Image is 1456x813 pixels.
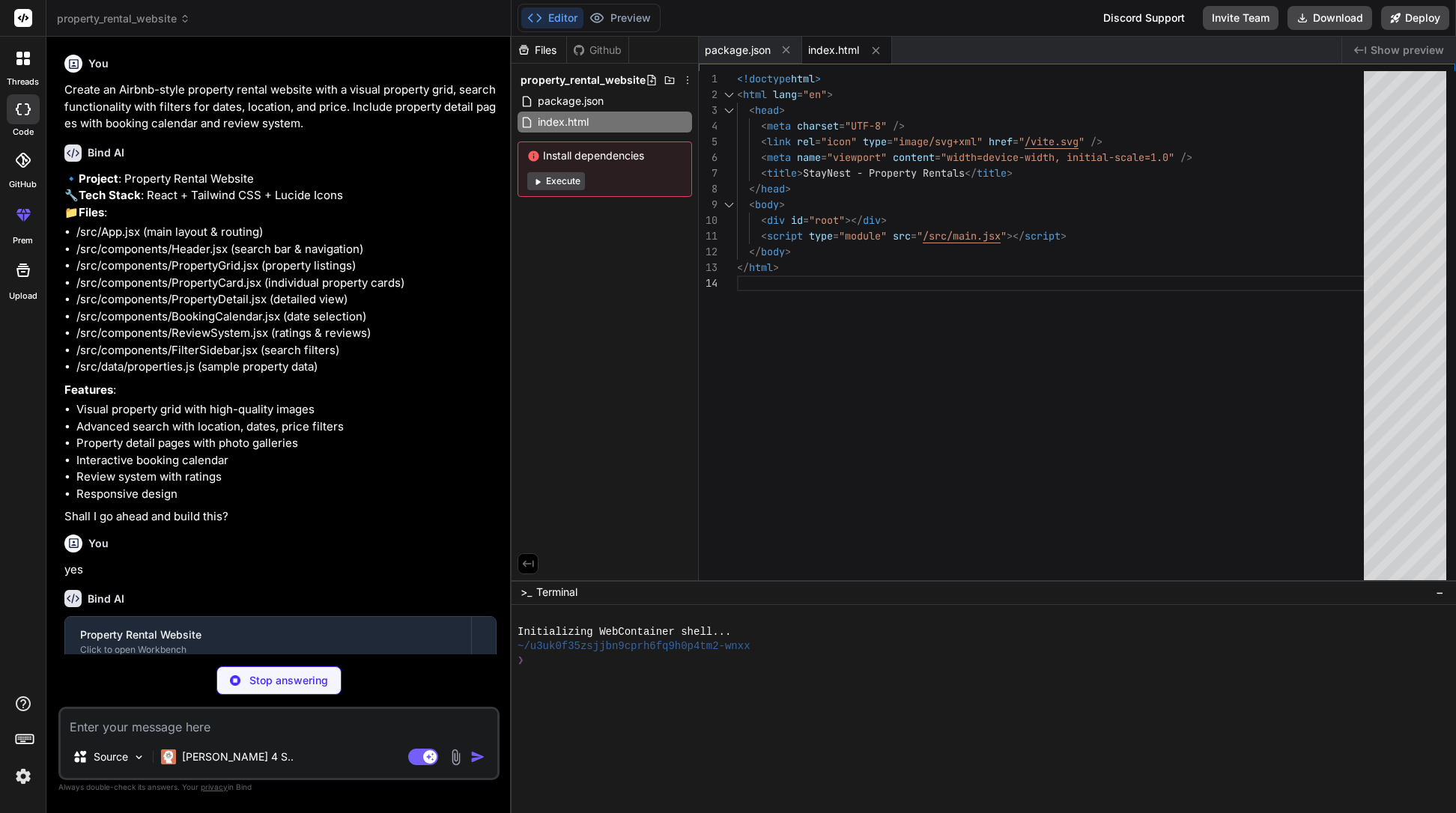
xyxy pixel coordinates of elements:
[1025,229,1061,243] span: script
[797,135,815,148] span: rel
[65,617,471,666] button: Property Rental WebsiteClick to open Workbench
[977,166,1007,180] span: title
[76,342,497,359] li: /src/components/FilterSidebar.jsx (search filters)
[567,43,628,58] div: Github
[773,261,779,274] span: >
[58,780,500,794] p: Always double-check its answers. Your in Bind
[761,229,767,243] span: <
[536,92,605,110] span: package.json
[797,119,839,133] span: charset
[699,244,718,260] div: 12
[827,150,887,164] span: "viewport"
[1203,6,1278,30] button: Invite Team
[76,359,497,376] li: /src/data/properties.js (sample property data)
[64,561,497,579] p: yes
[803,166,965,180] span: StayNest - Property Rentals
[1433,580,1447,604] button: −
[833,229,839,243] span: =
[76,224,497,241] li: /src/App.jsx (main layout & routing)
[785,182,791,195] span: >
[839,119,845,133] span: =
[863,213,881,227] span: div
[803,88,827,101] span: "en"
[1025,135,1079,148] span: /vite.svg
[893,229,911,243] span: src
[79,171,118,186] strong: Project
[521,73,646,88] span: property_rental_website
[755,103,779,117] span: head
[845,119,887,133] span: "UTF-8"
[518,654,524,668] span: ❯
[767,229,803,243] span: script
[761,213,767,227] span: <
[815,135,821,148] span: =
[699,260,718,275] div: 13
[1013,135,1019,148] span: =
[13,234,33,247] label: prem
[536,113,590,131] span: index.html
[935,150,941,164] span: =
[1180,150,1192,164] span: />
[761,150,767,164] span: <
[743,88,767,101] span: html
[911,229,917,243] span: =
[64,508,497,526] p: Shall I go ahead and build this?
[1287,6,1372,30] button: Download
[845,213,863,227] span: ></
[749,182,761,195] span: </
[791,213,803,227] span: id
[699,134,718,150] div: 5
[447,749,464,766] img: attachment
[821,135,857,148] span: "icon"
[699,87,718,103] div: 2
[699,197,718,213] div: 9
[699,275,718,291] div: 14
[699,103,718,118] div: 3
[76,435,497,452] li: Property detail pages with photo galleries
[887,135,893,148] span: =
[94,749,128,764] p: Source
[9,178,37,191] label: GitHub
[749,245,761,258] span: </
[917,229,923,243] span: "
[699,181,718,197] div: 8
[989,135,1013,148] span: href
[767,150,791,164] span: meta
[76,275,497,292] li: /src/components/PropertyCard.jsx (individual property cards)
[705,43,771,58] span: package.json
[839,229,887,243] span: "module"
[64,382,497,399] p: :
[76,291,497,308] li: /src/components/PropertyDetail.jsx (detailed view)
[88,56,109,71] h6: You
[893,135,983,148] span: "image/svg+xml"
[1019,135,1025,148] span: "
[808,43,859,58] span: index.html
[1381,6,1449,30] button: Deploy
[863,135,887,148] span: type
[761,135,767,148] span: <
[249,673,328,688] p: Stop answering
[761,166,767,180] span: <
[699,228,718,244] div: 11
[57,11,190,26] span: property_rental_website
[797,150,821,164] span: name
[76,418,497,436] li: Advanced search with location, dates, price filters
[761,245,785,258] span: body
[815,72,821,85] span: >
[64,171,497,222] p: 🔹 : Property Rental Website 🔧 : React + Tailwind CSS + Lucide Icons 📁 :
[79,205,104,219] strong: Files
[881,213,887,227] span: >
[749,261,773,274] span: html
[699,118,718,134] div: 4
[737,72,791,85] span: <!doctype
[767,166,797,180] span: title
[7,76,39,88] label: threads
[76,241,497,258] li: /src/components/Header.jsx (search bar & navigation)
[76,452,497,469] li: Interactive booking calendar
[797,166,803,180] span: >
[80,627,456,642] div: Property Rental Website
[965,166,977,180] span: </
[9,290,37,302] label: Upload
[893,150,935,164] span: content
[821,150,827,164] span: =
